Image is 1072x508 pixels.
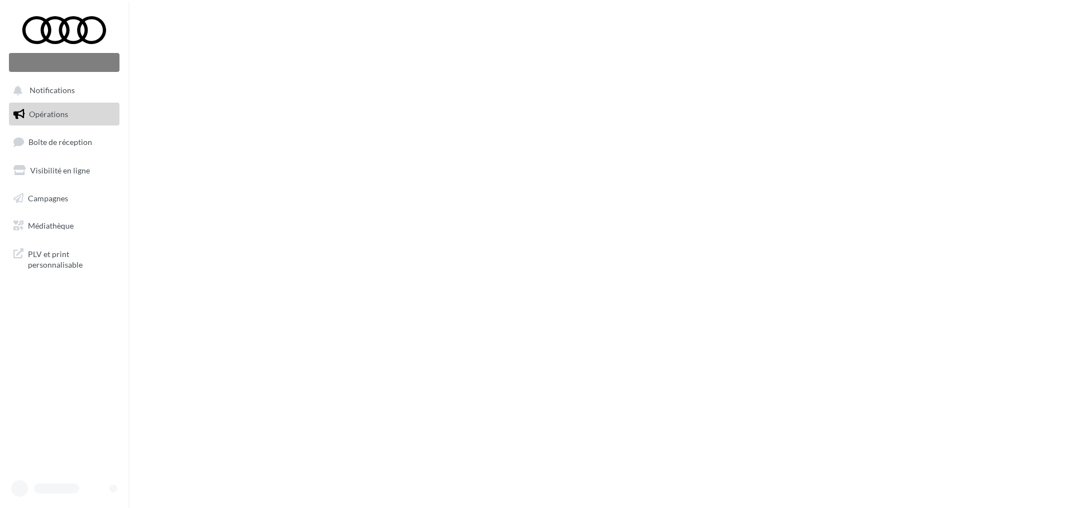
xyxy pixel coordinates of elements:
span: Boîte de réception [28,137,92,147]
a: Visibilité en ligne [7,159,122,182]
a: PLV et print personnalisable [7,242,122,275]
span: Visibilité en ligne [30,166,90,175]
span: Notifications [30,86,75,95]
a: Boîte de réception [7,130,122,154]
span: Campagnes [28,193,68,202]
a: Campagnes [7,187,122,210]
span: Opérations [29,109,68,119]
span: Médiathèque [28,221,74,230]
a: Médiathèque [7,214,122,238]
div: Nouvelle campagne [9,53,119,72]
a: Opérations [7,103,122,126]
span: PLV et print personnalisable [28,246,115,270]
